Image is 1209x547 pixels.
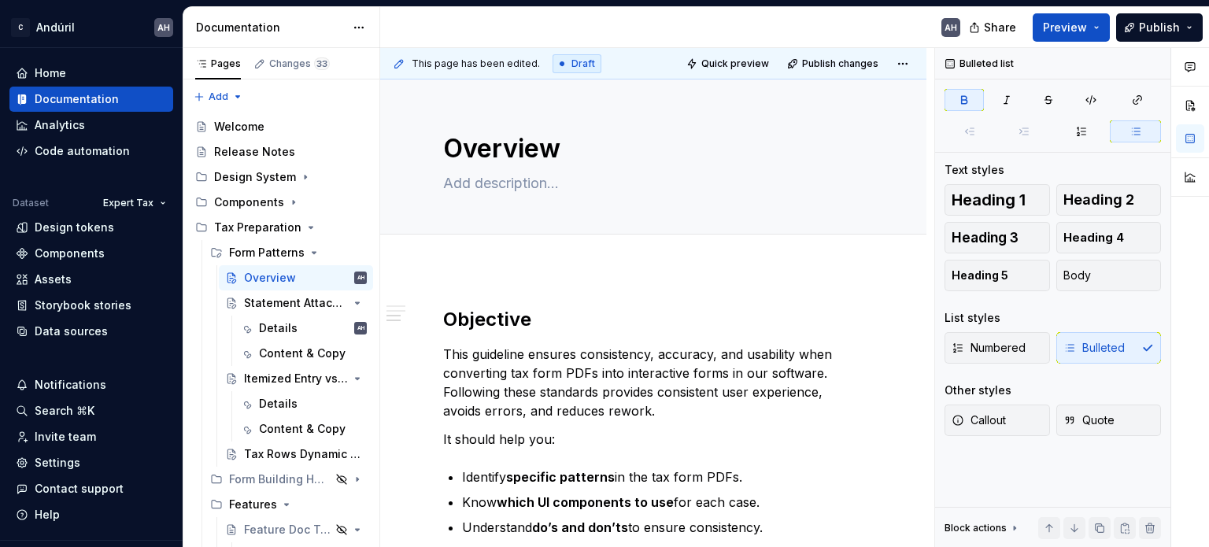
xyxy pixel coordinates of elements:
span: Body [1063,268,1091,283]
p: Know for each case. [462,493,863,512]
span: Heading 5 [952,268,1008,283]
span: Draft [571,57,595,70]
button: Heading 4 [1056,222,1162,253]
div: Andúril [36,20,75,35]
div: Itemized Entry vs Total Amount [244,371,348,386]
h2: Objective [443,307,863,332]
div: Form Patterns [204,240,373,265]
div: Tax Preparation [214,220,301,235]
a: Home [9,61,173,86]
p: It should help you: [443,430,863,449]
a: Tax Rows Dynamic Column Addition [219,442,373,467]
span: This page has been edited. [412,57,540,70]
div: Release Notes [214,144,295,160]
button: Preview [1033,13,1110,42]
a: Invite team [9,424,173,449]
div: C [11,18,30,37]
div: AH [945,21,957,34]
div: Details [259,320,298,336]
button: Body [1056,260,1162,291]
div: Features [229,497,277,512]
div: Documentation [35,91,119,107]
a: Welcome [189,114,373,139]
a: Data sources [9,319,173,344]
button: Publish [1116,13,1203,42]
div: Tax Preparation [189,215,373,240]
div: Welcome [214,119,264,135]
div: Help [35,507,60,523]
span: Heading 3 [952,230,1019,246]
div: Pages [195,57,241,70]
strong: specific patterns [506,469,615,485]
button: Quick preview [682,53,776,75]
div: AH [357,320,364,336]
textarea: Overview [440,130,860,168]
div: Dataset [13,197,49,209]
div: Home [35,65,66,81]
div: Block actions [945,517,1021,539]
button: Help [9,502,173,527]
div: Form Building Handbook [204,467,373,492]
a: Itemized Entry vs Total Amount [219,366,373,391]
div: Data sources [35,323,108,339]
div: Assets [35,272,72,287]
button: CAndúrilAH [3,10,179,44]
div: Documentation [196,20,345,35]
div: Content & Copy [259,346,346,361]
a: Assets [9,267,173,292]
a: Code automation [9,139,173,164]
span: Heading 4 [1063,230,1124,246]
a: Details [234,391,373,416]
div: List styles [945,310,1000,326]
span: Publish changes [802,57,878,70]
a: Release Notes [189,139,373,164]
button: Search ⌘K [9,398,173,423]
button: Contact support [9,476,173,501]
a: Documentation [9,87,173,112]
span: 33 [314,57,330,70]
div: Block actions [945,522,1007,534]
strong: do’s and don’ts [532,519,628,535]
p: Understand to ensure consistency. [462,518,863,537]
a: Components [9,241,173,266]
div: Search ⌘K [35,403,94,419]
div: Features [204,492,373,517]
div: Code automation [35,143,130,159]
button: Heading 3 [945,222,1050,253]
div: Content & Copy [259,421,346,437]
div: Notifications [35,377,106,393]
div: Design System [189,164,373,190]
div: Design tokens [35,220,114,235]
span: Add [209,91,228,103]
a: Content & Copy [234,341,373,366]
a: Statement Attached [219,290,373,316]
span: Heading 1 [952,192,1026,208]
div: Invite team [35,429,96,445]
button: Notifications [9,372,173,397]
div: Statement Attached [244,295,348,311]
div: Form Patterns [229,245,305,261]
a: Content & Copy [234,416,373,442]
span: Quote [1063,412,1115,428]
a: Analytics [9,113,173,138]
p: This guideline ensures consistency, accuracy, and usability when converting tax form PDFs into in... [443,345,863,420]
div: Changes [269,57,330,70]
button: Callout [945,405,1050,436]
a: Storybook stories [9,293,173,318]
span: Preview [1043,20,1087,35]
button: Expert Tax [96,192,173,214]
button: Publish changes [782,53,885,75]
button: Add [189,86,248,108]
div: Components [35,246,105,261]
span: Quick preview [701,57,769,70]
div: AH [157,21,170,34]
div: Storybook stories [35,298,131,313]
span: Share [984,20,1016,35]
div: Components [189,190,373,215]
button: Share [961,13,1026,42]
strong: which UI components to use [497,494,674,510]
div: Details [259,396,298,412]
div: Tax Rows Dynamic Column Addition [244,446,364,462]
button: Heading 1 [945,184,1050,216]
div: Analytics [35,117,85,133]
